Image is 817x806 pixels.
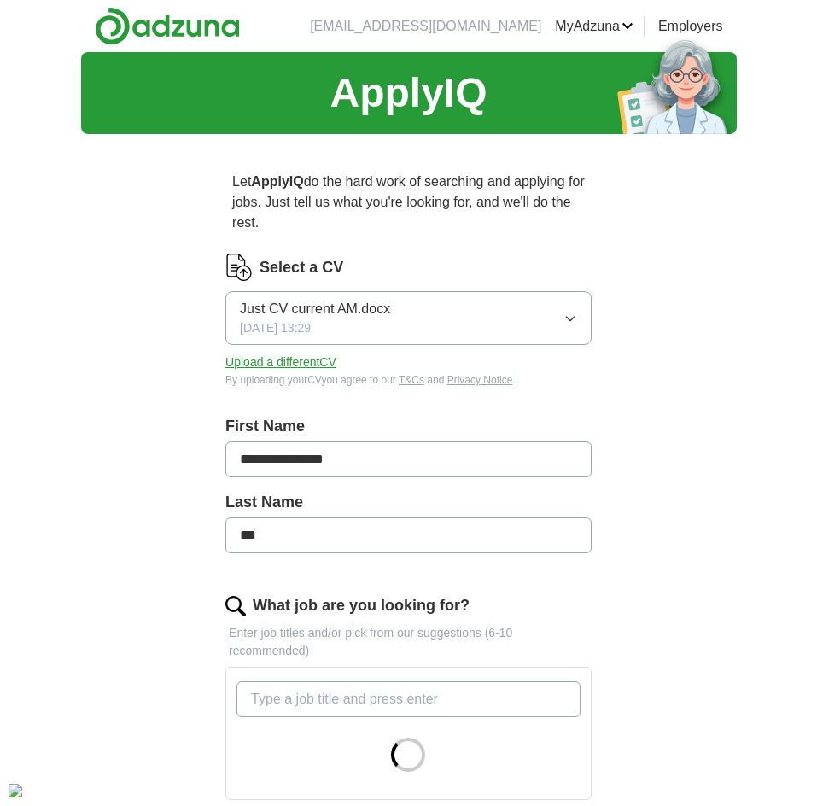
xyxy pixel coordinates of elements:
[240,319,311,337] span: [DATE] 13:29
[225,624,592,660] p: Enter job titles and/or pick from our suggestions (6-10 recommended)
[225,254,253,281] img: CV Icon
[447,374,513,386] a: Privacy Notice
[658,16,723,37] a: Employers
[251,174,303,189] strong: ApplyIQ
[555,16,633,37] a: MyAdzuna
[225,491,592,514] label: Last Name
[399,374,424,386] a: T&Cs
[225,353,336,371] button: Upload a differentCV
[310,16,541,37] li: [EMAIL_ADDRESS][DOMAIN_NAME]
[225,415,592,438] label: First Name
[95,7,240,45] img: Adzuna logo
[225,372,592,388] div: By uploading your CV you agree to our and .
[225,165,592,240] p: Let do the hard work of searching and applying for jobs. Just tell us what you're looking for, an...
[253,594,470,617] label: What job are you looking for?
[260,256,343,279] label: Select a CV
[9,784,22,797] img: Cookie%20settings
[225,291,592,345] button: Just CV current AM.docx[DATE] 13:29
[330,62,487,124] h1: ApplyIQ
[9,784,22,797] div: Cookie consent button
[236,681,581,717] input: Type a job title and press enter
[225,596,246,616] img: search.png
[240,299,390,319] span: Just CV current AM.docx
